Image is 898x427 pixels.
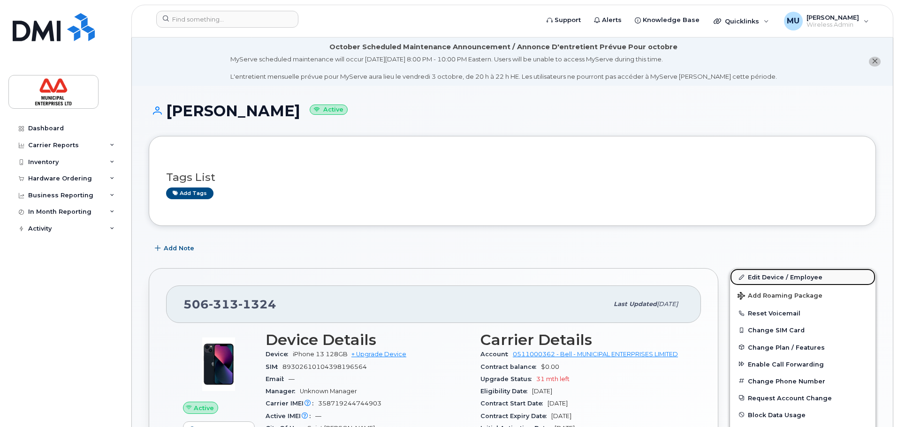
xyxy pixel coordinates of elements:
span: SIM [266,363,282,370]
span: [DATE] [548,400,568,407]
span: Contract balance [480,363,541,370]
img: image20231002-3703462-1ig824h.jpeg [190,336,247,392]
button: Reset Voicemail [730,305,875,322]
h3: Device Details [266,331,469,348]
div: MyServe scheduled maintenance will occur [DATE][DATE] 8:00 PM - 10:00 PM Eastern. Users will be u... [230,55,777,81]
span: — [289,375,295,382]
a: Edit Device / Employee [730,269,875,285]
span: 313 [209,297,238,311]
span: Last updated [614,300,657,307]
button: Change SIM Card [730,322,875,338]
span: Active IMEI [266,412,315,420]
span: $0.00 [541,363,559,370]
span: Device [266,351,293,358]
span: — [315,412,321,420]
button: Change Phone Number [730,373,875,390]
span: Change Plan / Features [748,344,825,351]
span: 31 mth left [536,375,570,382]
span: 358719244744903 [318,400,381,407]
span: [DATE] [551,412,571,420]
a: Add tags [166,187,213,199]
small: Active [310,105,348,115]
span: Enable Call Forwarding [748,360,824,367]
span: 506 [183,297,276,311]
span: Active [194,404,214,412]
span: Contract Expiry Date [480,412,551,420]
span: Upgrade Status [480,375,536,382]
button: Block Data Usage [730,406,875,423]
span: Contract Start Date [480,400,548,407]
span: [DATE] [532,388,552,395]
h3: Tags List [166,172,859,183]
button: Add Roaming Package [730,285,875,305]
button: Add Note [149,240,202,257]
div: October Scheduled Maintenance Announcement / Annonce D'entretient Prévue Pour octobre [329,42,677,52]
span: Eligibility Date [480,388,532,395]
button: Change Plan / Features [730,339,875,356]
a: 0511000362 - Bell - MUNICIPAL ENTERPRISES LIMITED [513,351,678,358]
span: iPhone 13 128GB [293,351,348,358]
h1: [PERSON_NAME] [149,103,876,119]
span: [DATE] [657,300,678,307]
span: Carrier IMEI [266,400,318,407]
button: close notification [869,57,881,67]
span: Account [480,351,513,358]
span: Unknown Manager [300,388,357,395]
button: Enable Call Forwarding [730,356,875,373]
a: + Upgrade Device [351,351,406,358]
span: Add Roaming Package [738,292,822,301]
button: Request Account Change [730,390,875,406]
span: Email [266,375,289,382]
span: Manager [266,388,300,395]
span: 1324 [238,297,276,311]
h3: Carrier Details [480,331,684,348]
span: 89302610104398196564 [282,363,367,370]
span: Add Note [164,244,194,253]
